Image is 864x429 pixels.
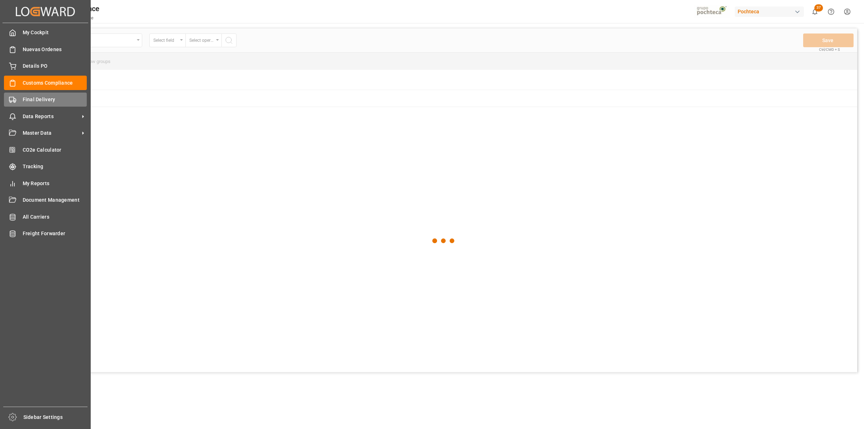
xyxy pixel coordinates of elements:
[814,4,823,12] span: 37
[23,29,87,36] span: My Cockpit
[23,79,87,87] span: Customs Compliance
[735,5,807,18] button: Pochteca
[4,93,87,107] a: Final Delivery
[4,42,87,56] a: Nuevas Ordenes
[735,6,804,17] div: Pochteca
[23,62,87,70] span: Details PO
[4,143,87,157] a: CO2e Calculator
[23,196,87,204] span: Document Management
[823,4,839,20] button: Help Center
[4,26,87,40] a: My Cockpit
[4,176,87,190] a: My Reports
[23,180,87,187] span: My Reports
[23,163,87,170] span: Tracking
[694,5,730,18] img: pochtecaImg.jpg_1689854062.jpg
[23,129,80,137] span: Master Data
[23,96,87,103] span: Final Delivery
[23,414,88,421] span: Sidebar Settings
[4,193,87,207] a: Document Management
[23,146,87,154] span: CO2e Calculator
[4,227,87,241] a: Freight Forwarder
[4,160,87,174] a: Tracking
[4,210,87,224] a: All Carriers
[23,113,80,120] span: Data Reports
[4,76,87,90] a: Customs Compliance
[4,59,87,73] a: Details PO
[23,213,87,221] span: All Carriers
[807,4,823,20] button: show 37 new notifications
[23,230,87,237] span: Freight Forwarder
[23,46,87,53] span: Nuevas Ordenes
